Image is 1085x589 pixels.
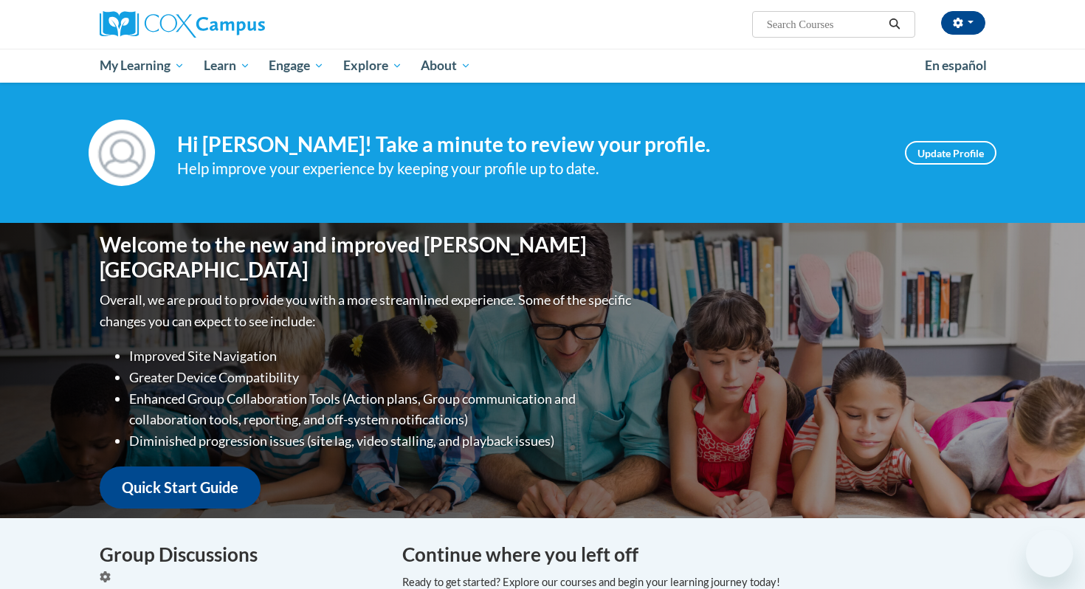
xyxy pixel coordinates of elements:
[100,466,261,509] a: Quick Start Guide
[883,15,906,33] button: Search
[259,49,334,83] a: Engage
[100,11,380,38] a: Cox Campus
[100,289,635,332] p: Overall, we are proud to provide you with a more streamlined experience. Some of the specific cha...
[100,11,265,38] img: Cox Campus
[90,49,194,83] a: My Learning
[412,49,481,83] a: About
[343,57,402,75] span: Explore
[1026,530,1073,577] iframe: Button to launch messaging window
[194,49,260,83] a: Learn
[100,57,185,75] span: My Learning
[204,57,250,75] span: Learn
[402,540,985,569] h4: Continue where you left off
[177,156,883,181] div: Help improve your experience by keeping your profile up to date.
[129,430,635,452] li: Diminished progression issues (site lag, video stalling, and playback issues)
[925,58,987,73] span: En español
[941,11,985,35] button: Account Settings
[129,367,635,388] li: Greater Device Compatibility
[269,57,324,75] span: Engage
[421,57,471,75] span: About
[915,50,996,81] a: En español
[177,132,883,157] h4: Hi [PERSON_NAME]! Take a minute to review your profile.
[89,120,155,186] img: Profile Image
[765,15,883,33] input: Search Courses
[129,345,635,367] li: Improved Site Navigation
[77,49,1008,83] div: Main menu
[905,141,996,165] a: Update Profile
[334,49,412,83] a: Explore
[100,540,380,569] h4: Group Discussions
[129,388,635,431] li: Enhanced Group Collaboration Tools (Action plans, Group communication and collaboration tools, re...
[100,232,635,282] h1: Welcome to the new and improved [PERSON_NAME][GEOGRAPHIC_DATA]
